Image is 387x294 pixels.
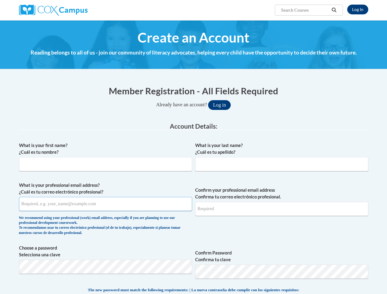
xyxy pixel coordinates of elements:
[195,157,368,171] input: Metadata input
[170,122,218,130] span: Account Details:
[195,142,368,156] label: What is your last name? ¿Cuál es tu apellido?
[156,102,207,107] span: Already have an account?
[138,29,249,46] span: Create an Account
[88,287,299,293] span: The new password must match the following requirements: | La nueva contraseña debe cumplir con lo...
[208,100,231,110] button: Log in
[19,216,192,236] div: We recommend using your professional (work) email address, especially if you are planning to use ...
[19,245,192,258] label: Choose a password Selecciona una clave
[195,202,368,216] input: Required
[19,5,88,16] img: Cox Campus
[195,250,368,263] label: Confirm Password Confirma tu clave
[19,142,192,156] label: What is your first name? ¿Cuál es tu nombre?
[280,6,329,14] input: Search Courses
[347,5,368,14] a: Log In
[19,85,368,97] h1: Member Registration - All Fields Required
[19,197,192,211] input: Metadata input
[19,157,192,171] input: Metadata input
[329,6,339,14] button: Search
[19,49,368,57] h4: Reading belongs to all of us - join our community of literacy advocates, helping every child have...
[19,182,192,195] label: What is your professional email address? ¿Cuál es tu correo electrónico profesional?
[195,187,368,200] label: Confirm your professional email address Confirma tu correo electrónico profesional.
